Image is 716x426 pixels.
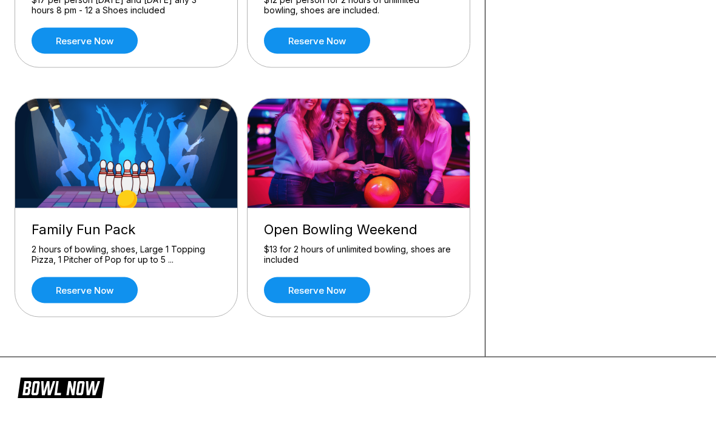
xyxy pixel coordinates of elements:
[15,99,238,208] img: Family Fun Pack
[32,244,221,265] div: 2 hours of bowling, shoes, Large 1 Topping Pizza, 1 Pitcher of Pop for up to 5 ...
[264,221,453,238] div: Open Bowling Weekend
[264,277,370,303] a: Reserve now
[32,221,221,238] div: Family Fun Pack
[264,28,370,54] a: Reserve now
[32,277,138,303] a: Reserve now
[248,99,471,208] img: Open Bowling Weekend
[32,28,138,54] a: Reserve now
[264,244,453,265] div: $13 for 2 hours of unlimited bowling, shoes are included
